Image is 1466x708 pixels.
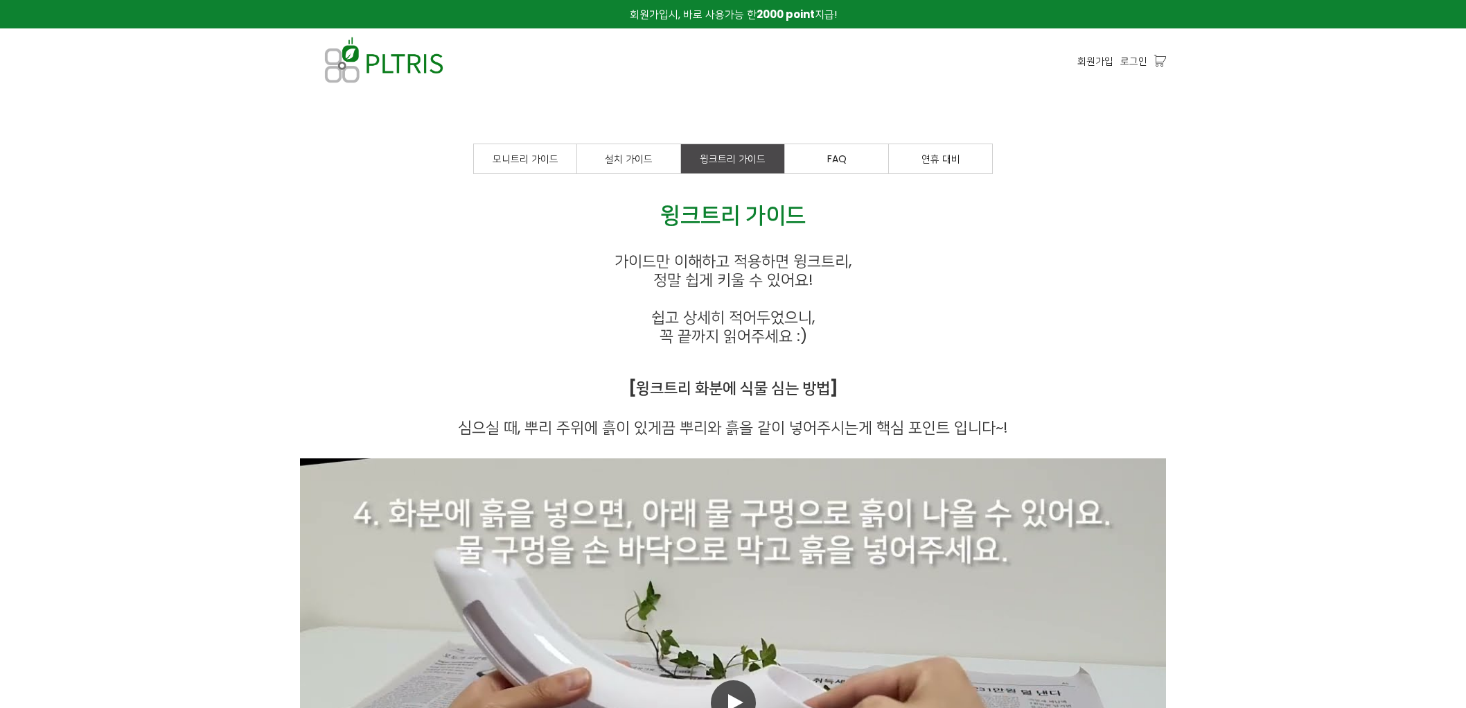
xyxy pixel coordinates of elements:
span: 모니트리 가이드 [493,152,558,166]
span: 연휴 대비 [921,152,960,166]
span: 가이드만 이해하고 적용하면 윙크트리, [615,250,851,272]
a: 로그인 [1120,53,1147,69]
span: 윙크트리 가이드 [660,199,806,230]
a: 연휴 대비 [889,144,992,173]
span: 꼭 끝까지 읽어주세요 :) [660,325,807,347]
strong: 2000 point [757,7,815,21]
a: 윙크트리 가이드 [681,144,784,173]
a: 모니트리 가이드 [474,144,576,173]
span: FAQ [827,152,847,166]
span: 쉽고 상세히 적어두었으니, [651,306,815,328]
span: 회원가입시, 바로 사용가능 한 지급! [630,7,837,21]
a: 회원가입 [1077,53,1113,69]
a: 설치 가이드 [577,144,680,173]
span: 설치 가이드 [605,152,653,166]
span: 심으실 때, 뿌리 주위에 흙이 있게끔 뿌리와 흙을 같이 넣어주시는게 핵심 포인트 입니다~! [458,417,1008,438]
strong: [윙크트리 화분에 식물 심는 방법] [628,377,838,399]
span: 윙크트리 가이드 [700,152,766,166]
span: 정말 쉽게 키울 수 있어요! [653,269,813,291]
a: FAQ [785,144,888,173]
